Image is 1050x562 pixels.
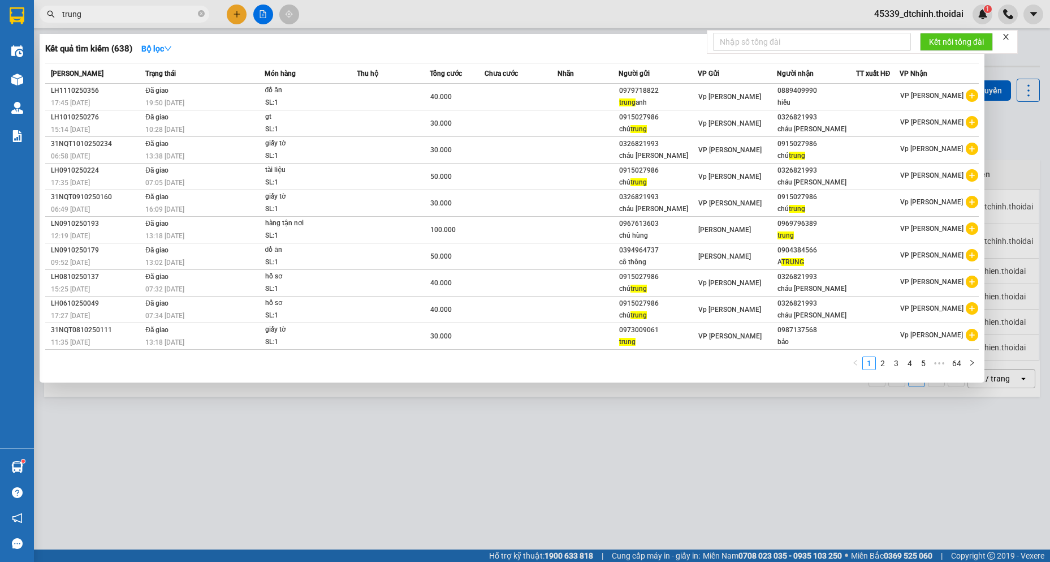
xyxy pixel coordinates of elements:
[145,220,168,228] span: Đã giao
[430,306,452,314] span: 40.000
[777,97,855,109] div: hiếu
[265,97,350,109] div: SL: 1
[357,70,378,78] span: Thu hộ
[698,119,761,127] span: Vp [PERSON_NAME]
[51,191,142,203] div: 31NQT0910250160
[430,146,452,154] span: 30.000
[51,70,103,78] span: [PERSON_NAME]
[265,230,350,242] div: SL: 1
[777,165,855,177] div: 0326821993
[619,203,697,215] div: cháu [PERSON_NAME]
[876,357,889,370] a: 2
[777,256,855,268] div: A
[698,93,761,101] span: Vp [PERSON_NAME]
[777,70,814,78] span: Người nhận
[430,226,456,234] span: 100.000
[558,70,574,78] span: Nhãn
[900,278,963,286] span: VP [PERSON_NAME]
[777,177,855,188] div: cháu [PERSON_NAME]
[777,203,855,215] div: chú
[430,332,452,340] span: 30.000
[145,259,184,267] span: 13:02 [DATE]
[929,36,984,48] span: Kết nối tổng đài
[619,230,697,242] div: chú hùng
[145,326,168,334] span: Đã giao
[265,177,350,189] div: SL: 1
[12,538,23,549] span: message
[777,310,855,321] div: cháu [PERSON_NAME]
[265,244,350,256] div: đồ ăn
[698,226,751,234] span: [PERSON_NAME]
[917,357,930,370] a: 5
[862,357,876,370] li: 1
[619,271,697,283] div: 0915027986
[856,70,891,78] span: TT xuất HĐ
[698,279,761,287] span: Vp [PERSON_NAME]
[430,119,452,127] span: 30.000
[51,218,142,230] div: LN0910250193
[966,249,978,261] span: plus-circle
[777,138,855,150] div: 0915027986
[889,357,903,370] li: 3
[777,218,855,230] div: 0969796389
[145,99,184,107] span: 19:50 [DATE]
[51,324,142,336] div: 31NQT0810250111
[619,256,697,268] div: cô thông
[265,138,350,150] div: giấy tờ
[11,74,23,85] img: warehouse-icon
[265,283,350,295] div: SL: 1
[145,338,184,346] span: 13:18 [DATE]
[777,191,855,203] div: 0915027986
[619,70,650,78] span: Người gửi
[265,84,350,97] div: đồ ăn
[890,357,902,370] a: 3
[900,171,963,179] span: VP [PERSON_NAME]
[619,85,697,97] div: 0979718822
[966,89,978,102] span: plus-circle
[51,338,90,346] span: 11:35 [DATE]
[51,111,142,123] div: LH1010250276
[45,43,132,55] h3: Kết quả tìm kiếm ( 638 )
[485,70,518,78] span: Chưa cước
[713,33,911,51] input: Nhập số tổng đài
[630,311,647,319] span: trung
[265,271,350,283] div: hồ sơ
[51,99,90,107] span: 17:45 [DATE]
[145,179,184,187] span: 07:05 [DATE]
[619,324,697,336] div: 0973009061
[51,259,90,267] span: 09:52 [DATE]
[51,85,142,97] div: LH1110250356
[619,138,697,150] div: 0326821993
[698,146,762,154] span: VP [PERSON_NAME]
[430,173,452,181] span: 50.000
[781,258,804,266] span: TRUNG
[11,102,23,114] img: warehouse-icon
[51,165,142,177] div: LH0910250224
[51,244,142,256] div: LN0910250179
[51,312,90,320] span: 17:27 [DATE]
[145,299,168,307] span: Đã giao
[777,244,855,256] div: 0904384566
[900,92,963,100] span: VP [PERSON_NAME]
[777,150,855,162] div: chú
[966,143,978,155] span: plus-circle
[47,10,55,18] span: search
[876,357,889,370] li: 2
[789,205,805,213] span: trung
[698,173,761,181] span: Vp [PERSON_NAME]
[777,85,855,97] div: 0889409990
[920,33,993,51] button: Kết nối tổng đài
[145,205,184,213] span: 16:09 [DATE]
[145,152,184,160] span: 13:38 [DATE]
[6,40,13,98] img: logo
[849,357,862,370] li: Previous Page
[630,178,647,186] span: trung
[51,179,90,187] span: 17:35 [DATE]
[430,199,452,207] span: 30.000
[619,123,697,135] div: chú
[11,461,23,473] img: warehouse-icon
[132,40,181,58] button: Bộ lọcdown
[265,164,350,177] div: tài liệu
[11,130,23,142] img: solution-icon
[777,111,855,123] div: 0326821993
